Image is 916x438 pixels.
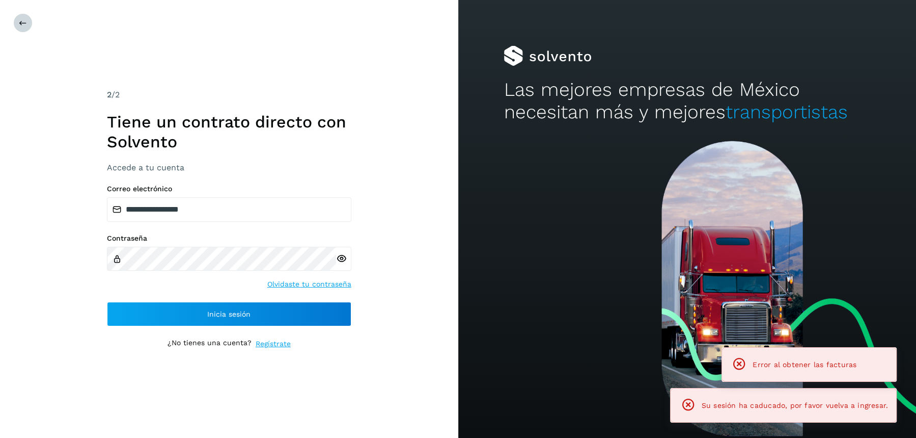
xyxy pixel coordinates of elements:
label: Contraseña [107,234,351,243]
h1: Tiene un contrato directo con Solvento [107,112,351,151]
span: transportistas [725,101,847,123]
a: Regístrate [256,339,291,349]
a: Olvidaste tu contraseña [267,279,351,290]
div: /2 [107,89,351,101]
span: Error al obtener las facturas [753,360,856,369]
label: Correo electrónico [107,185,351,193]
span: Su sesión ha caducado, por favor vuelva a ingresar. [702,401,888,409]
h2: Las mejores empresas de México necesitan más y mejores [504,79,870,124]
h3: Accede a tu cuenta [107,163,351,172]
button: Inicia sesión [107,302,351,326]
p: ¿No tienes una cuenta? [168,339,252,349]
span: Inicia sesión [207,311,251,318]
span: 2 [107,90,112,99]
